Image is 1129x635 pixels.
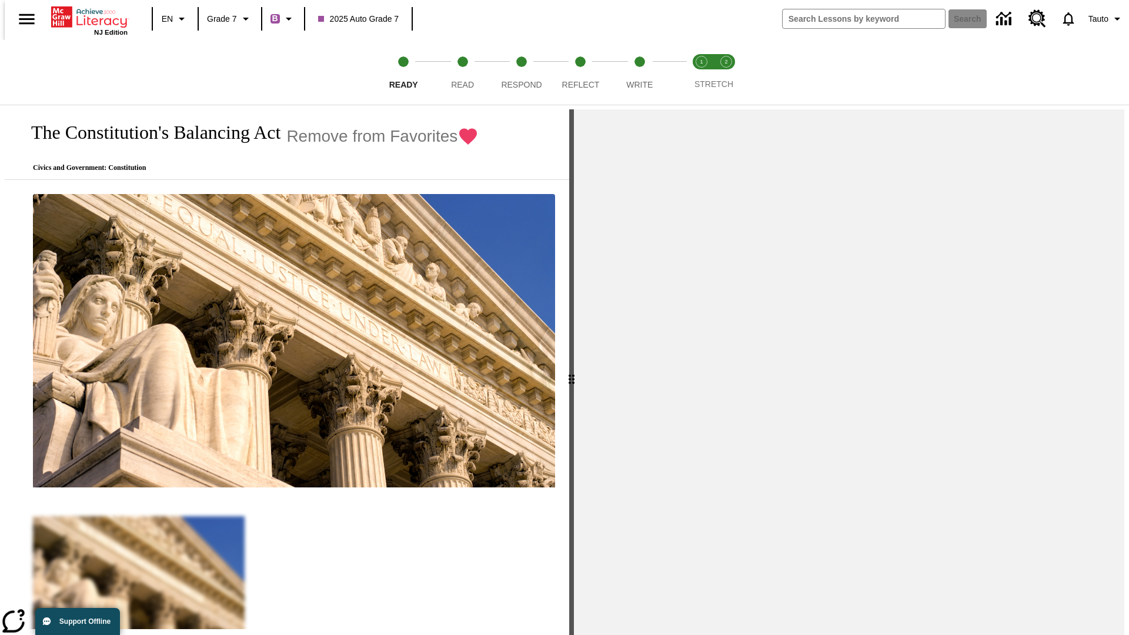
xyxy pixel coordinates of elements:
text: 2 [724,59,727,65]
h1: The Constitution's Balancing Act [19,122,280,143]
button: Ready step 1 of 5 [369,40,437,105]
div: Home [51,4,128,36]
span: B [272,11,278,26]
span: Grade 7 [207,13,237,25]
span: Read [451,80,474,89]
span: Support Offline [59,617,111,626]
button: Support Offline [35,608,120,635]
button: Remove from Favorites - The Constitution's Balancing Act [286,126,479,146]
span: Write [626,80,653,89]
p: Civics and Government: Constitution [19,163,479,172]
div: activity [574,109,1124,635]
button: Write step 5 of 5 [606,40,674,105]
span: Tauto [1088,13,1108,25]
span: STRETCH [694,79,733,89]
a: Resource Center, Will open in new tab [1021,3,1053,35]
button: Stretch Read step 1 of 2 [684,40,719,105]
button: Profile/Settings [1084,8,1129,29]
button: Open side menu [9,2,44,36]
span: 2025 Auto Grade 7 [318,13,399,25]
button: Language: EN, Select a language [156,8,194,29]
button: Stretch Respond step 2 of 2 [709,40,743,105]
span: Respond [501,80,542,89]
a: Notifications [1053,4,1084,34]
div: Press Enter or Spacebar and then press right and left arrow keys to move the slider [569,109,574,635]
span: Ready [389,80,418,89]
a: Data Center [989,3,1021,35]
span: Reflect [562,80,600,89]
text: 1 [700,59,703,65]
button: Boost Class color is purple. Change class color [266,8,300,29]
button: Reflect step 4 of 5 [546,40,614,105]
span: Remove from Favorites [286,127,457,146]
button: Grade: Grade 7, Select a grade [202,8,258,29]
span: NJ Edition [94,29,128,36]
input: search field [783,9,945,28]
span: EN [162,13,173,25]
button: Respond step 3 of 5 [487,40,556,105]
button: Read step 2 of 5 [428,40,496,105]
img: The U.S. Supreme Court Building displays the phrase, "Equal Justice Under Law." [33,194,555,488]
div: reading [5,109,569,629]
